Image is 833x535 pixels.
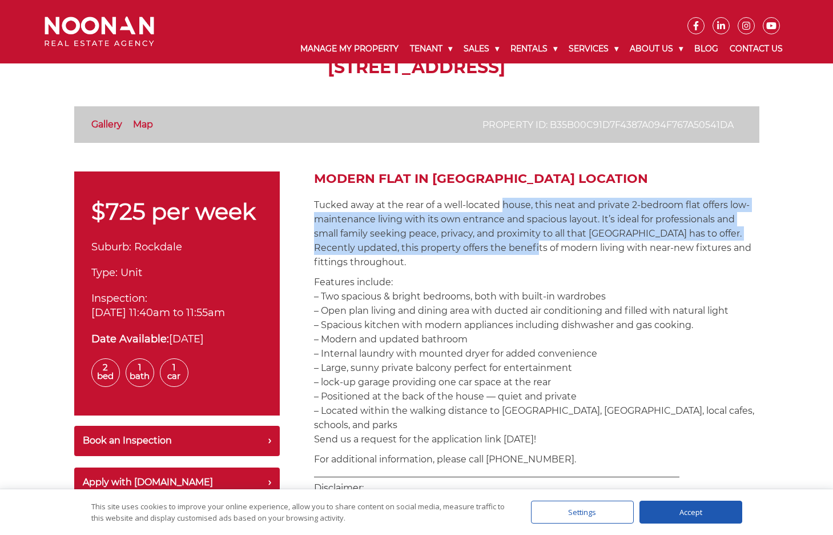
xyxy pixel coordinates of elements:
[120,266,142,279] span: Unit
[91,200,263,223] p: $725 per week
[314,275,759,446] p: Features include: – Two spacious & bright bedrooms, both with built-in wardrobes – Open plan livi...
[482,118,734,132] p: Property ID: b35b00c91d7f4387a094f767a50541da
[74,468,280,498] button: Apply with [DOMAIN_NAME]
[91,501,508,524] div: This site uses cookies to improve your online experience, allow you to share content on social me...
[314,198,759,269] p: Tucked away at the rear of a well-located house, this neat and private 2-bedroom flat offers low-...
[160,358,188,387] span: 1 Car
[91,241,131,253] span: Suburb:
[563,34,624,63] a: Services
[74,57,759,78] h1: [STREET_ADDRESS]
[91,266,118,279] span: Type:
[505,34,563,63] a: Rentals
[134,241,182,253] span: Rockdale
[639,501,742,524] div: Accept
[531,501,634,524] div: Settings
[45,17,154,47] img: Noonan Real Estate Agency
[133,119,153,130] a: Map
[624,34,689,63] a: About Us
[458,34,505,63] a: Sales
[404,34,458,63] a: Tenant
[91,332,263,347] div: [DATE]
[91,292,147,305] span: Inspection:
[126,358,154,387] span: 1 Bath
[724,34,788,63] a: Contact Us
[91,119,122,130] a: Gallery
[91,358,120,387] span: 2 Bed
[74,426,280,456] button: Book an Inspection
[295,34,404,63] a: Manage My Property
[91,306,225,319] span: [DATE] 11:40am to 11:55am
[689,34,724,63] a: Blog
[314,171,759,186] h2: Modern Flat in [GEOGRAPHIC_DATA] Location
[91,333,169,345] strong: Date Available:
